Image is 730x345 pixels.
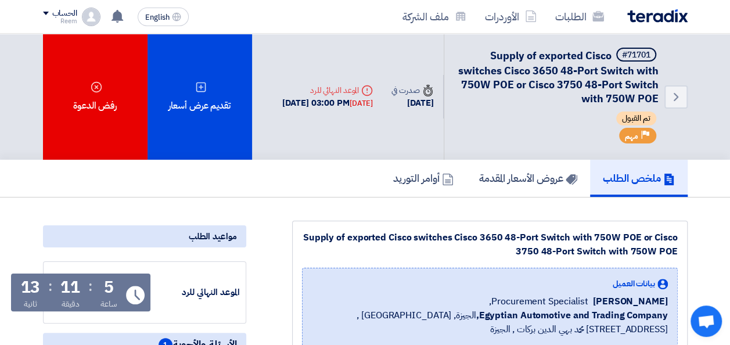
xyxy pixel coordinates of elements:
div: [DATE] 03:00 PM [282,96,373,110]
span: تم القبول [616,112,656,125]
div: : [88,276,92,297]
div: صدرت في [391,84,433,96]
span: مهم [625,131,638,142]
div: الحساب [52,9,77,19]
b: Egyptian Automotive and Trading Company, [476,308,667,322]
div: رفض الدعوة [43,34,148,160]
div: تقديم عرض أسعار [148,34,252,160]
div: ساعة [100,298,117,310]
span: English [145,13,170,21]
a: الطلبات [546,3,613,30]
div: [DATE] [350,98,373,109]
div: دقيقة [62,298,80,310]
div: 5 [104,279,114,296]
span: الجيزة, [GEOGRAPHIC_DATA] ,[STREET_ADDRESS] محمد بهي الدين بركات , الجيزة [312,308,668,336]
div: الموعد النهائي للرد [282,84,373,96]
span: Procurement Specialist, [489,294,588,308]
span: بيانات العميل [613,278,655,290]
a: ملف الشركة [393,3,476,30]
h5: أوامر التوريد [393,171,454,185]
button: English [138,8,189,26]
h5: ملخص الطلب [603,171,675,185]
div: ثانية [24,298,37,310]
h5: Supply of exported Cisco switches Cisco 3650 48-Port Switch with 750W POE or Cisco 3750 48-Port S... [458,48,659,106]
div: [DATE] [391,96,433,110]
img: profile_test.png [82,8,100,26]
div: 11 [60,279,80,296]
h5: عروض الأسعار المقدمة [479,171,577,185]
div: : [48,276,52,297]
img: Teradix logo [627,9,688,23]
span: [PERSON_NAME] [593,294,668,308]
a: عروض الأسعار المقدمة [466,160,590,197]
div: مواعيد الطلب [43,225,246,247]
div: Open chat [691,306,722,337]
a: أوامر التوريد [380,160,466,197]
div: 13 [21,279,41,296]
a: ملخص الطلب [590,160,688,197]
div: Reem [43,18,77,24]
div: الموعد النهائي للرد [153,286,240,299]
div: Supply of exported Cisco switches Cisco 3650 48-Port Switch with 750W POE or Cisco 3750 48-Port S... [302,231,678,258]
a: الأوردرات [476,3,546,30]
div: #71701 [622,51,650,59]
